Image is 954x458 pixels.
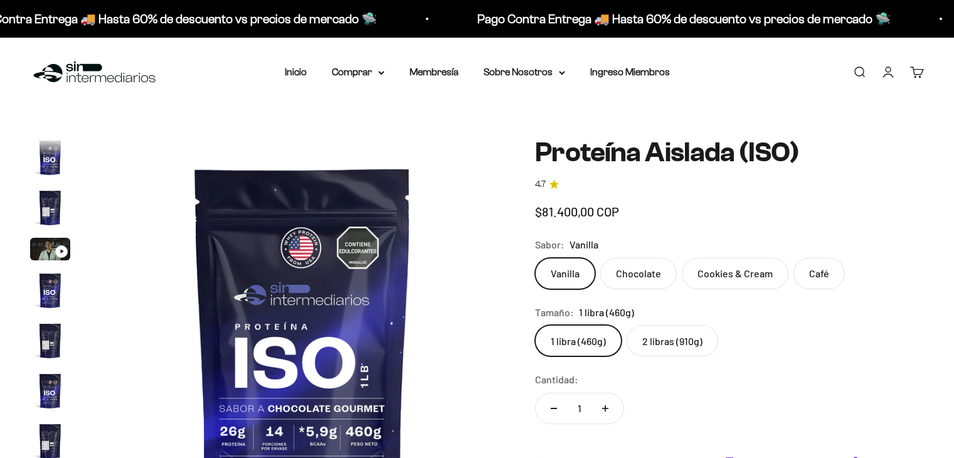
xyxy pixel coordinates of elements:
button: Ir al artículo 2 [30,188,70,232]
button: Ir al artículo 6 [30,371,70,415]
img: Proteína Aislada (ISO) [30,371,70,411]
span: Vanilla [570,237,598,253]
a: Inicio [285,67,307,77]
a: Membresía [410,67,458,77]
img: Proteína Aislada (ISO) [30,137,70,178]
legend: Sabor: [535,237,564,253]
button: Aumentar cantidad [587,393,623,423]
button: Ir al artículo 4 [30,270,70,314]
button: Ir al artículo 1 [30,137,70,181]
button: Ir al artículo 3 [30,238,70,264]
button: Ir al artículo 5 [30,321,70,365]
h1: Proteína Aislada (ISO) [535,137,924,168]
p: Pago Contra Entrega 🚚 Hasta 60% de descuento vs precios de mercado 🛸 [468,9,881,29]
a: Ingreso Miembros [590,67,670,77]
span: 1 libra (460g) [579,304,634,321]
span: 4.7 [535,178,546,191]
label: Cantidad: [535,371,578,388]
legend: Tamaño: [535,304,574,321]
img: Proteína Aislada (ISO) [30,270,70,311]
button: Reducir cantidad [536,393,572,423]
summary: Sobre Nosotros [484,64,565,80]
a: 4.74.7 de 5.0 estrellas [535,178,924,191]
img: Proteína Aislada (ISO) [30,321,70,361]
summary: Comprar [332,64,384,80]
sale-price: $81.400,00 COP [535,201,619,221]
img: Proteína Aislada (ISO) [30,188,70,228]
